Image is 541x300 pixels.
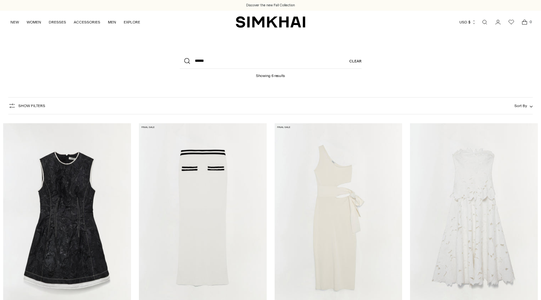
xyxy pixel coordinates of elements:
[505,16,518,29] a: Wishlist
[528,19,533,25] span: 0
[49,15,66,29] a: DRESSES
[236,16,305,28] a: SIMKHAI
[124,15,140,29] a: EXPLORE
[246,3,295,8] a: Discover the new Fall Collection
[27,15,41,29] a: WOMEN
[492,16,504,29] a: Go to the account page
[349,54,362,69] a: Clear
[74,15,100,29] a: ACCESSORIES
[8,101,45,111] button: Show Filters
[256,69,285,78] h1: Showing 6 results
[18,104,45,108] span: Show Filters
[514,104,527,108] span: Sort By
[518,16,531,29] a: Open cart modal
[10,15,19,29] a: NEW
[459,15,476,29] button: USD $
[514,102,533,109] button: Sort By
[108,15,116,29] a: MEN
[180,54,195,69] button: Search
[478,16,491,29] a: Open search modal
